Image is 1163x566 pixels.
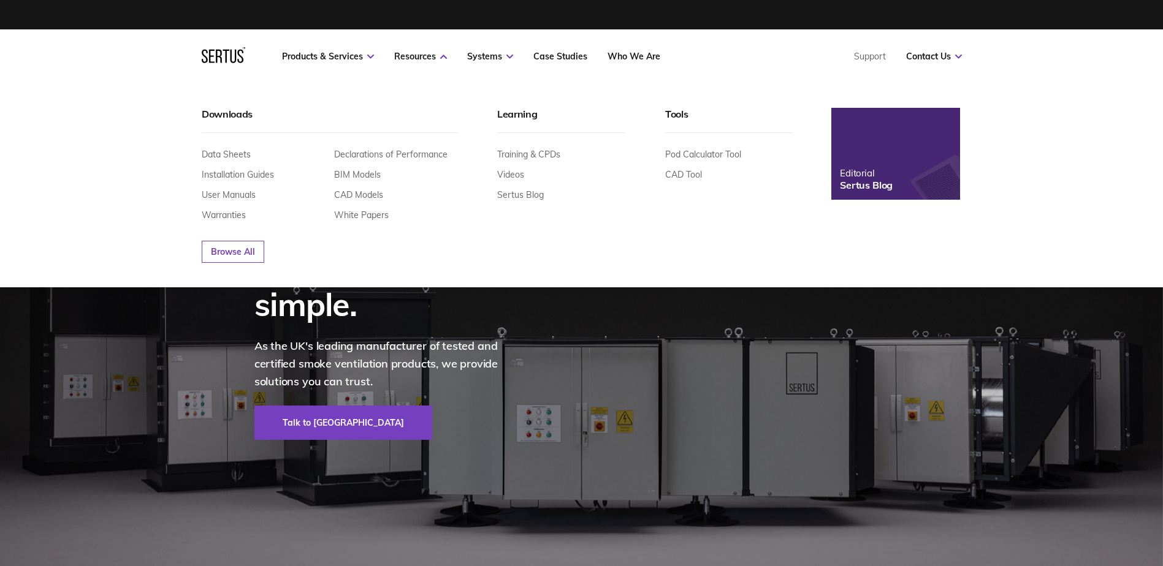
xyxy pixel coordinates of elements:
[394,51,447,62] a: Resources
[497,169,524,180] a: Videos
[202,169,274,180] a: Installation Guides
[202,241,264,263] a: Browse All
[202,209,246,221] a: Warranties
[334,189,383,200] a: CAD Models
[202,149,251,160] a: Data Sheets
[608,51,660,62] a: Who We Are
[854,51,886,62] a: Support
[334,149,448,160] a: Declarations of Performance
[282,51,374,62] a: Products & Services
[665,149,741,160] a: Pod Calculator Tool
[497,108,625,133] div: Learning
[254,338,524,390] p: As the UK's leading manufacturer of tested and certified smoke ventilation products, we provide s...
[533,51,587,62] a: Case Studies
[334,209,389,221] a: White Papers
[906,51,962,62] a: Contact Us
[334,169,381,180] a: BIM Models
[665,169,702,180] a: CAD Tool
[831,108,960,200] a: EditorialSertus Blog
[254,217,524,322] div: Smoke ventilation, made simple.
[202,189,256,200] a: User Manuals
[497,189,544,200] a: Sertus Blog
[497,149,560,160] a: Training & CPDs
[467,51,513,62] a: Systems
[665,108,793,133] div: Tools
[254,406,432,440] a: Talk to [GEOGRAPHIC_DATA]
[202,108,458,133] div: Downloads
[840,179,893,191] div: Sertus Blog
[840,167,893,179] div: Editorial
